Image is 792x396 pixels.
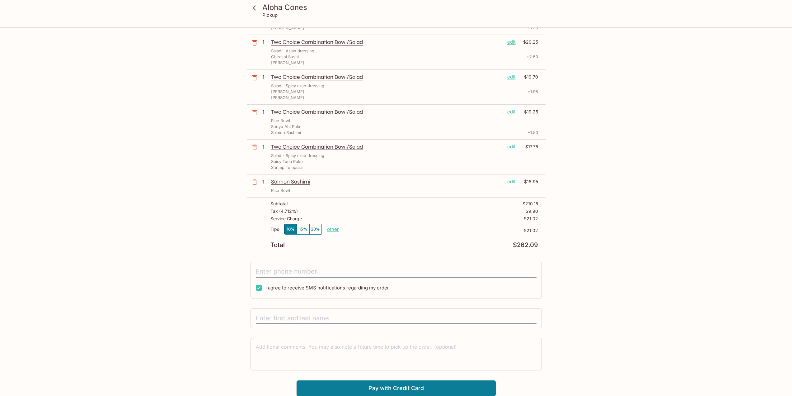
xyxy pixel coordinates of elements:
[526,209,538,214] p: $9.90
[270,242,285,248] p: Total
[527,130,538,136] p: + 1.50
[519,74,538,80] p: $19.70
[309,224,322,234] button: 20%
[270,227,279,232] p: Tips
[271,89,304,95] p: [PERSON_NAME]
[271,60,304,66] p: [PERSON_NAME]
[297,380,496,396] button: Pay with Credit Card
[507,178,516,185] p: edit
[339,228,538,233] p: $21.02
[327,226,339,232] button: other
[262,178,269,185] p: 1
[262,108,269,115] p: 1
[271,124,302,130] p: Shoyu Ahi Poke
[262,12,278,18] p: Pickup
[271,188,290,193] p: Rice Bowl
[271,83,324,89] p: Salad - Spicy miso dressing
[519,39,538,45] p: $20.25
[271,153,324,159] p: Salad - Spicy miso dressing
[284,224,297,234] button: 10%
[519,108,538,115] p: $19.25
[271,95,304,101] p: [PERSON_NAME]
[513,242,538,248] p: $262.09
[262,74,269,80] p: 1
[271,39,502,45] p: Two Choice Combination Bowl/Salad
[265,285,389,291] span: I agree to receive SMS notifications regarding my order
[270,209,298,214] p: Tax ( 4.712% )
[262,2,541,12] h3: Aloha Cones
[297,224,309,234] button: 15%
[262,39,269,45] p: 1
[507,108,516,115] p: edit
[271,178,502,185] p: Salmon Sashimi
[271,25,304,31] p: [PERSON_NAME]
[271,54,299,60] p: Chirashi Sushi
[271,159,303,165] p: Spicy Tuna Poke
[527,25,538,31] p: + 1.95
[271,130,301,136] p: Salmon Sashimi
[270,216,302,221] p: Service Charge
[519,143,538,150] p: $17.75
[271,143,502,150] p: Two Choice Combination Bowl/Salad
[256,313,537,324] input: Enter first and last name
[519,178,538,185] p: $18.95
[507,39,516,45] p: edit
[507,74,516,80] p: edit
[527,89,538,95] p: + 1.95
[271,118,290,124] p: Rice Bowl
[271,108,502,115] p: Two Choice Combination Bowl/Salad
[271,48,314,54] p: Salad - Asian dressing
[523,201,538,206] p: $210.15
[270,201,288,206] p: Subtotal
[527,54,538,60] p: + 2.50
[524,216,538,221] p: $21.02
[271,165,302,170] p: Shrimp Tempura
[256,266,537,278] input: Enter phone number
[271,74,502,80] p: Two Choice Combination Bowl/Salad
[262,143,269,150] p: 1
[507,143,516,150] p: edit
